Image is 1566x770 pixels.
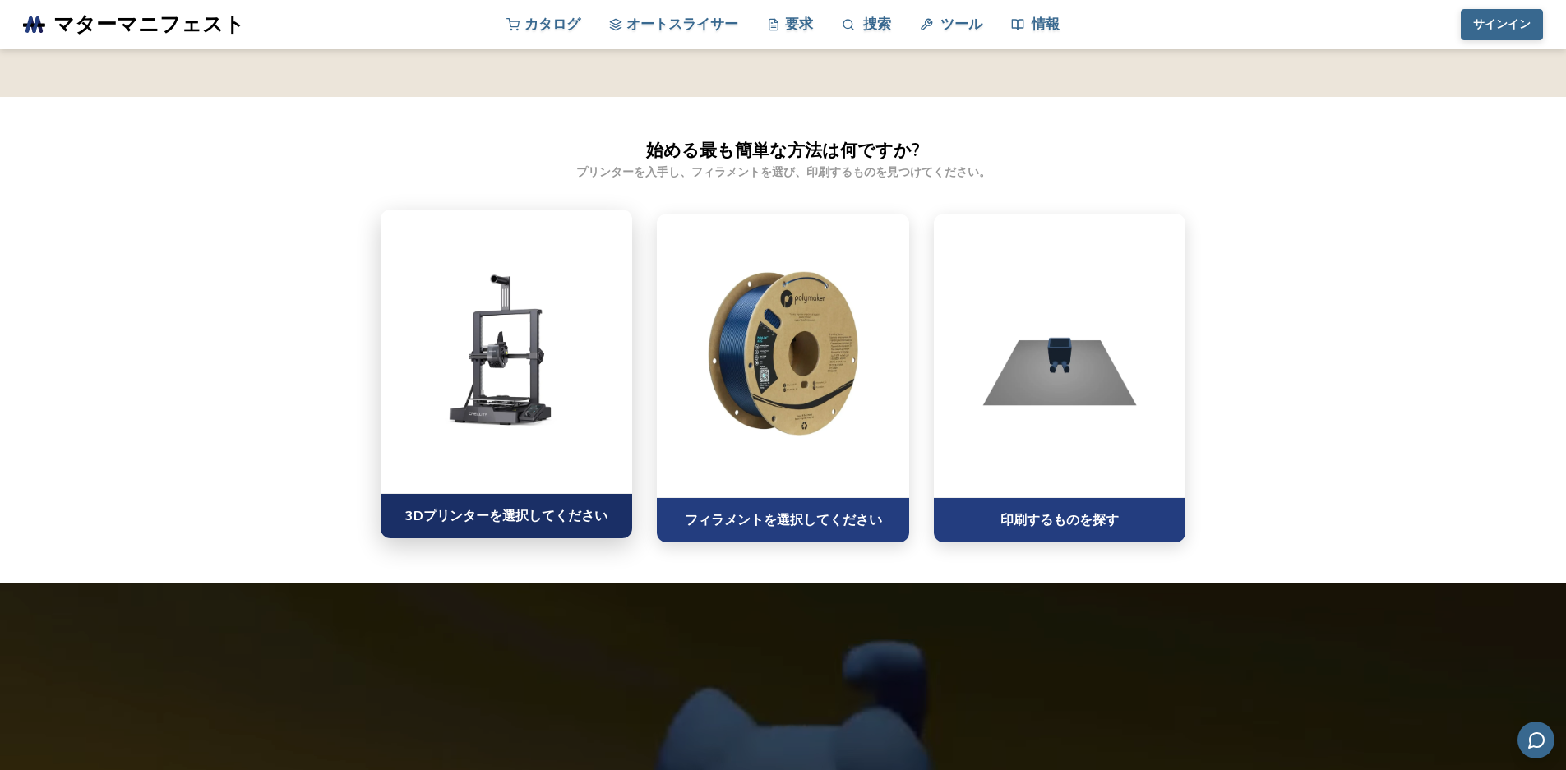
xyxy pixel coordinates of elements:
font: 要求 [785,16,813,32]
font: 情報 [1032,16,1060,32]
a: 印刷するものを探す [934,497,1186,542]
font: オートスライサー [626,16,738,32]
font: 捜索 [863,16,891,32]
p: プリンターを入手し、フィラメントを選び、印刷するものを見つけてください。 [576,164,991,181]
img: ソフトウェアを選択 [673,271,893,436]
font: カタログ [524,16,580,32]
button: サインイン [1461,9,1543,40]
img: プリンターを選ぶ [397,267,617,431]
h2: 始める最も簡単な方法は何ですか? [646,138,920,164]
font: ツール [940,16,982,32]
button: メールでフィードバックを送信する [1517,722,1554,758]
img: 材料の選択 [950,271,1170,436]
a: 3Dプリンターを選択してください [381,493,633,538]
span: マターマニフェスト [53,13,245,36]
a: フィラメントを選択してください [657,497,909,542]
